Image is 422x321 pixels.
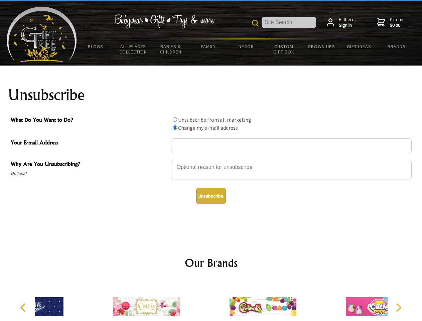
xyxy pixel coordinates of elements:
[171,160,412,180] textarea: Why Are You Unsubscribing?
[178,116,251,123] label: Unsubscribe from all marketing
[340,39,378,53] a: Gift Ideas
[262,17,316,28] input: Site Search
[178,124,238,131] label: Change my e-mail address
[77,39,115,53] a: BLOGS
[339,22,356,28] strong: Sign in
[152,39,190,59] a: Babies & Children
[11,170,168,178] span: Optional
[114,14,215,28] img: Babywear - Gifts - Toys & more
[171,138,412,153] input: Your E-mail Address
[8,87,414,103] h1: Unsubscribe
[17,300,31,315] button: Previous
[265,39,303,59] a: Custom Gift Box
[252,20,259,26] img: product search
[173,125,177,130] input: What Do You Want to Do?
[11,116,168,125] span: What Do You Want to Do?
[390,22,405,28] strong: $0.00
[11,160,168,170] span: Why Are You Unsubscribing?
[11,138,168,148] span: Your E-mail Address
[227,39,265,53] a: Decor
[7,7,77,62] img: Babyware - Gifts - Toys and more...
[13,255,409,271] h2: Our Brands
[196,188,226,204] button: Unsubscribe
[378,39,416,53] a: Brands
[377,17,405,28] a: 0 items$0.00
[391,300,406,315] button: Next
[327,17,356,28] a: Hi there,Sign in
[302,39,340,53] a: Grown Ups
[339,17,356,28] span: Hi there,
[115,39,152,59] a: All Plants Collection
[173,117,177,122] input: What Do You Want to Do?
[390,16,405,28] span: 0 items
[190,39,228,53] a: Family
